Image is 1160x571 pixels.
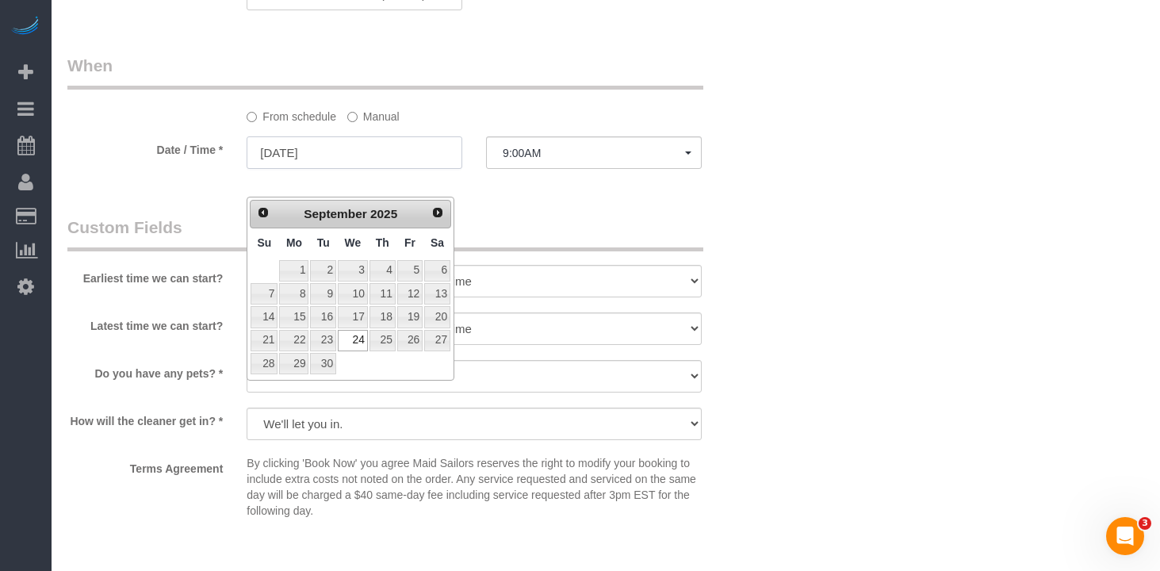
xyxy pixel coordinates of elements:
[279,353,308,374] a: 29
[247,136,462,169] input: MM/DD/YYYY
[427,202,449,224] a: Next
[56,408,235,429] label: How will the cleaner get in? *
[369,306,396,328] a: 18
[279,306,308,328] a: 15
[317,236,330,249] span: Tuesday
[424,306,450,328] a: 20
[56,312,235,334] label: Latest time we can start?
[251,353,278,374] a: 28
[397,283,423,305] a: 12
[503,147,685,159] span: 9:00AM
[397,330,423,351] a: 26
[369,260,396,282] a: 4
[376,236,389,249] span: Thursday
[404,236,415,249] span: Friday
[247,103,336,125] label: From schedule
[67,216,703,251] legend: Custom Fields
[310,306,335,328] a: 16
[310,283,335,305] a: 9
[345,236,362,249] span: Wednesday
[347,103,400,125] label: Manual
[486,136,702,169] button: 9:00AM
[10,16,41,38] img: Automaid Logo
[431,206,444,219] span: Next
[369,283,396,305] a: 11
[338,283,368,305] a: 10
[279,283,308,305] a: 8
[424,283,450,305] a: 13
[258,236,272,249] span: Sunday
[251,283,278,305] a: 7
[56,455,235,477] label: Terms Agreement
[56,136,235,158] label: Date / Time *
[338,260,368,282] a: 3
[397,260,423,282] a: 5
[257,206,270,219] span: Prev
[279,260,308,282] a: 1
[424,260,450,282] a: 6
[310,330,335,351] a: 23
[304,207,367,220] span: September
[369,330,396,351] a: 25
[1106,517,1144,555] iframe: Intercom live chat
[1139,517,1151,530] span: 3
[397,306,423,328] a: 19
[424,330,450,351] a: 27
[56,265,235,286] label: Earliest time we can start?
[56,360,235,381] label: Do you have any pets? *
[310,353,335,374] a: 30
[252,202,274,224] a: Prev
[251,306,278,328] a: 14
[347,112,358,122] input: Manual
[431,236,444,249] span: Saturday
[251,330,278,351] a: 21
[247,112,257,122] input: From schedule
[286,236,302,249] span: Monday
[310,260,335,282] a: 2
[338,306,368,328] a: 17
[370,207,397,220] span: 2025
[338,330,368,351] a: 24
[67,54,703,90] legend: When
[279,330,308,351] a: 22
[247,455,702,519] p: By clicking 'Book Now' you agree Maid Sailors reserves the right to modify your booking to includ...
